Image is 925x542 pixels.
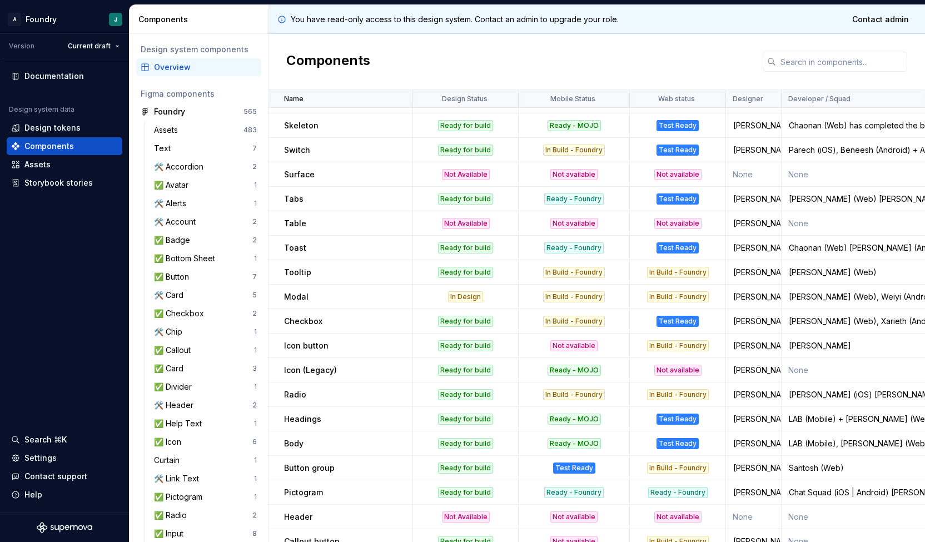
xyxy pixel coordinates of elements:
div: ✅ Icon [154,436,186,447]
div: Design system data [9,105,74,114]
div: In Build - Foundry [543,316,605,327]
div: 565 [243,107,257,116]
input: Search in components... [776,52,907,72]
div: Ready - MOJO [548,365,601,376]
div: Test Ready [657,414,699,425]
div: 3 [252,364,257,373]
div: Ready for build [438,414,493,425]
a: ✅ Bottom Sheet1 [150,250,261,267]
div: Not available [654,365,702,376]
div: ✅ Badge [154,235,195,246]
a: ✅ Checkbox2 [150,305,261,322]
div: [PERSON_NAME] [727,487,780,498]
div: ✅ Pictogram [154,491,207,503]
a: ✅ Pictogram1 [150,488,261,506]
svg: Supernova Logo [37,522,92,533]
div: [PERSON_NAME] [727,218,780,229]
a: Curtain1 [150,451,261,469]
a: ✅ Button7 [150,268,261,286]
div: Components [138,14,263,25]
div: In Build - Foundry [543,389,605,400]
div: In Build - Foundry [543,267,605,278]
div: 2 [252,511,257,520]
div: [PERSON_NAME] [727,340,780,351]
p: Header [284,511,312,523]
a: 🛠️ Link Text1 [150,470,261,488]
p: Switch [284,145,310,156]
button: Help [7,486,122,504]
div: Ready for build [438,267,493,278]
a: Storybook stories [7,174,122,192]
div: Ready for build [438,242,493,253]
p: Icon button [284,340,329,351]
div: 1 [254,181,257,190]
div: Components [24,141,74,152]
a: 🛠️ Account2 [150,213,261,231]
div: Not available [550,511,598,523]
div: 1 [254,327,257,336]
a: Assets [7,156,122,173]
div: ✅ Help Text [154,418,206,429]
div: Design system components [141,44,257,55]
p: Tooltip [284,267,311,278]
div: [PERSON_NAME] [727,120,780,131]
div: Not Available [442,169,490,180]
div: Not available [654,169,702,180]
h2: Components [286,52,370,72]
div: 1 [254,419,257,428]
div: 2 [252,162,257,171]
div: Not available [654,511,702,523]
div: [PERSON_NAME] [727,291,780,302]
p: Checkbox [284,316,322,327]
a: Overview [136,58,261,76]
div: Test Ready [657,193,699,205]
a: 🛠️ Header2 [150,396,261,414]
div: ✅ Input [154,528,188,539]
div: Test Ready [657,316,699,327]
p: Modal [284,291,309,302]
div: 🛠️ Header [154,400,198,411]
a: 🛠️ Alerts1 [150,195,261,212]
a: Text7 [150,140,261,157]
div: In Build - Foundry [647,291,709,302]
div: Assets [24,159,51,170]
div: 🛠️ Chip [154,326,187,337]
p: Skeleton [284,120,319,131]
div: Search ⌘K [24,434,67,445]
a: Design tokens [7,119,122,137]
div: In Build - Foundry [647,267,709,278]
p: Surface [284,169,315,180]
p: Body [284,438,304,449]
a: Components [7,137,122,155]
span: Current draft [68,42,111,51]
div: In Build - Foundry [647,340,709,351]
div: Ready - MOJO [548,120,601,131]
div: In Build - Foundry [647,463,709,474]
div: Ready for build [438,193,493,205]
div: [PERSON_NAME] [727,389,780,400]
div: 6 [252,437,257,446]
div: 2 [252,217,257,226]
p: Icon (Legacy) [284,365,337,376]
div: 7 [252,144,257,153]
div: [PERSON_NAME] [727,145,780,156]
div: Ready for build [438,120,493,131]
div: [PERSON_NAME] [727,193,780,205]
div: Help [24,489,42,500]
p: You have read-only access to this design system. Contact an admin to upgrade your role. [291,14,619,25]
div: 1 [254,199,257,208]
div: Storybook stories [24,177,93,188]
div: Ready for build [438,463,493,474]
a: 🛠️ Accordion2 [150,158,261,176]
div: 5 [252,291,257,300]
div: Not available [550,218,598,229]
a: Settings [7,449,122,467]
div: Ready - MOJO [548,414,601,425]
div: Test Ready [657,438,699,449]
div: Overview [154,62,257,73]
button: AFoundryJ [2,7,127,31]
div: Curtain [154,455,184,466]
div: [PERSON_NAME] [727,316,780,327]
div: In Build - Foundry [543,291,605,302]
